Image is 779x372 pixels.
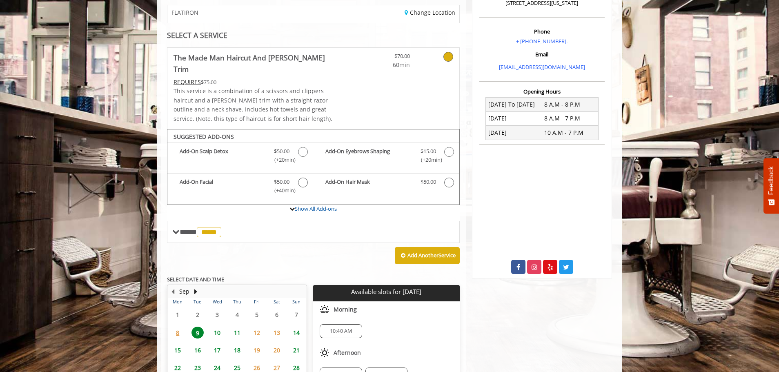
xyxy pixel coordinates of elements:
[251,344,263,356] span: 19
[174,87,338,123] p: This service is a combination of a scissors and clippers haircut and a [PERSON_NAME] trim with a ...
[187,298,207,306] th: Tue
[479,89,605,94] h3: Opening Hours
[171,344,184,356] span: 15
[317,147,455,166] label: Add-On Eyebrows Shaping
[274,147,289,156] span: $50.00
[231,344,243,356] span: 18
[542,126,598,140] td: 10 A.M - 7 P.M
[271,344,283,356] span: 20
[320,305,329,314] img: morning slots
[320,348,329,358] img: afternoon slots
[169,287,176,296] button: Previous Month
[174,52,338,75] b: The Made Man Haircut And [PERSON_NAME] Trim
[227,324,247,341] td: Select day11
[211,327,223,339] span: 10
[362,60,410,69] span: 60min
[179,287,189,296] button: Sep
[227,298,247,306] th: Thu
[174,78,201,86] span: This service needs some Advance to be paid before we block your appointment
[187,324,207,341] td: Select day9
[287,341,307,359] td: Select day21
[421,147,436,156] span: $15.00
[167,129,460,205] div: The Made Man Haircut And Beard Trim Add-onS
[171,9,198,16] span: FLATIRON
[421,178,436,186] span: $50.00
[171,327,184,339] span: 8
[317,178,455,189] label: Add-On Hair Mask
[763,158,779,214] button: Feedback - Show survey
[207,298,227,306] th: Wed
[171,178,309,197] label: Add-On Facial
[207,341,227,359] td: Select day17
[251,327,263,339] span: 12
[227,341,247,359] td: Select day18
[768,166,775,195] span: Feedback
[516,38,568,45] a: + [PHONE_NUMBER].
[247,324,267,341] td: Select day12
[316,288,456,295] p: Available slots for [DATE]
[486,98,542,111] td: [DATE] To [DATE]
[247,341,267,359] td: Select day19
[168,298,187,306] th: Mon
[174,78,338,87] div: $75.00
[334,306,357,313] span: Morning
[334,350,361,356] span: Afternoon
[330,328,352,334] span: 10:40 AM
[267,298,286,306] th: Sat
[542,98,598,111] td: 8 A.M - 8 P.M
[231,327,243,339] span: 11
[187,341,207,359] td: Select day16
[191,344,204,356] span: 16
[416,156,440,164] span: (+20min )
[167,31,460,39] div: SELECT A SERVICE
[180,147,266,164] b: Add-On Scalp Detox
[180,178,266,195] b: Add-On Facial
[168,341,187,359] td: Select day15
[486,111,542,125] td: [DATE]
[247,298,267,306] th: Fri
[274,178,289,186] span: $50.00
[207,324,227,341] td: Select day10
[270,156,294,164] span: (+20min )
[287,298,307,306] th: Sun
[395,247,460,264] button: Add AnotherService
[295,205,337,212] a: Show All Add-ons
[486,126,542,140] td: [DATE]
[167,276,224,283] b: SELECT DATE AND TIME
[290,344,303,356] span: 21
[407,252,456,259] b: Add Another Service
[362,48,410,69] a: $70.00
[271,327,283,339] span: 13
[267,341,286,359] td: Select day20
[191,327,204,339] span: 9
[171,147,309,166] label: Add-On Scalp Detox
[320,324,362,338] div: 10:40 AM
[211,344,223,356] span: 17
[192,287,199,296] button: Next Month
[287,324,307,341] td: Select day14
[325,147,412,164] b: Add-On Eyebrows Shaping
[405,9,455,16] a: Change Location
[174,133,234,140] b: SUGGESTED ADD-ONS
[290,327,303,339] span: 14
[499,63,585,71] a: [EMAIL_ADDRESS][DOMAIN_NAME]
[481,29,603,34] h3: Phone
[267,324,286,341] td: Select day13
[270,186,294,195] span: (+40min )
[542,111,598,125] td: 8 A.M - 7 P.M
[168,324,187,341] td: Select day8
[325,178,412,187] b: Add-On Hair Mask
[481,51,603,57] h3: Email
